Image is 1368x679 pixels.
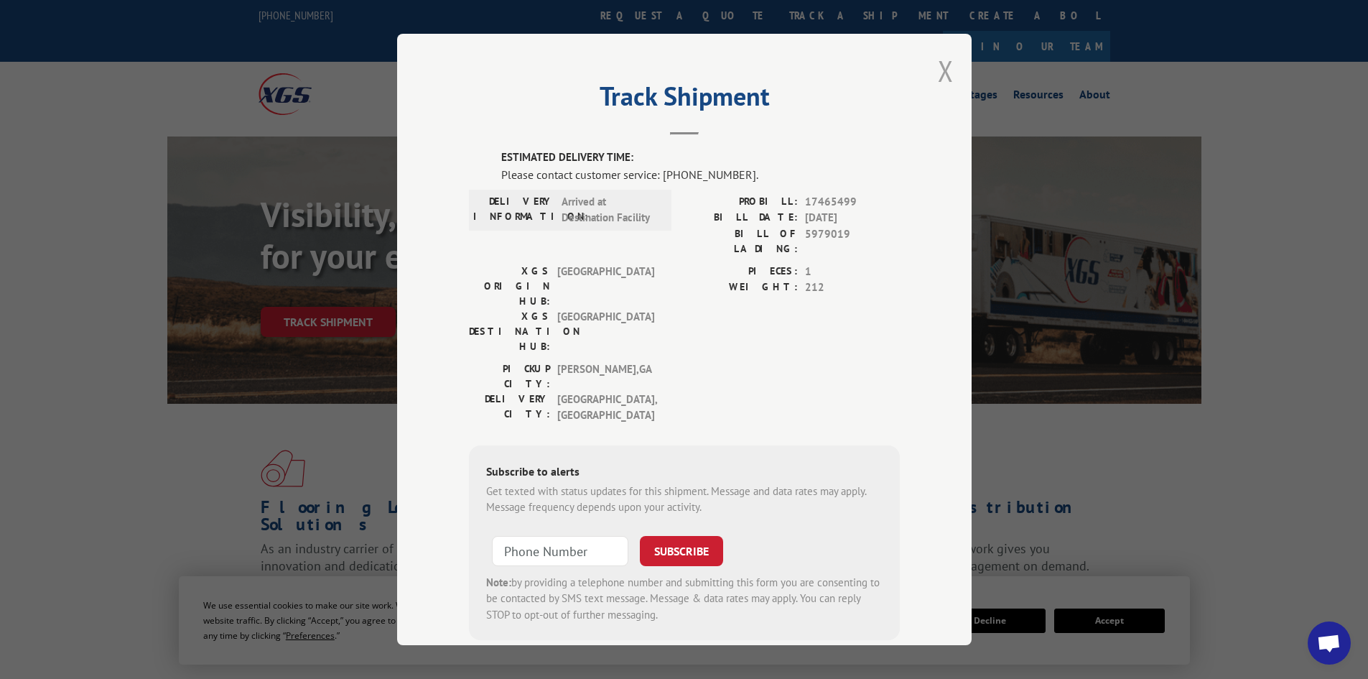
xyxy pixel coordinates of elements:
h2: Track Shipment [469,86,900,114]
span: 1 [805,264,900,280]
label: BILL OF LADING: [684,226,798,257]
div: by providing a telephone number and submitting this form you are consenting to be contacted by SM... [486,575,883,624]
label: WEIGHT: [684,280,798,296]
label: XGS DESTINATION HUB: [469,309,550,354]
label: PIECES: [684,264,798,280]
div: Please contact customer service: [PHONE_NUMBER]. [501,166,900,183]
label: BILL DATE: [684,210,798,226]
span: 5979019 [805,226,900,257]
strong: Note: [486,576,511,589]
label: ESTIMATED DELIVERY TIME: [501,149,900,166]
div: Get texted with status updates for this shipment. Message and data rates may apply. Message frequ... [486,484,883,516]
button: SUBSCRIBE [640,536,723,566]
span: [GEOGRAPHIC_DATA] [557,309,654,354]
span: [GEOGRAPHIC_DATA] [557,264,654,309]
label: PROBILL: [684,194,798,211]
span: 17465499 [805,194,900,211]
span: [DATE] [805,210,900,226]
label: DELIVERY CITY: [469,392,550,424]
label: PICKUP CITY: [469,361,550,392]
div: Subscribe to alerts [486,463,883,484]
span: Arrived at Destination Facility [562,194,659,226]
span: 212 [805,280,900,296]
span: [GEOGRAPHIC_DATA] , [GEOGRAPHIC_DATA] [557,392,654,424]
button: Close modal [938,52,954,90]
label: XGS ORIGIN HUB: [469,264,550,309]
label: DELIVERY INFORMATION: [473,194,554,226]
span: [PERSON_NAME] , GA [557,361,654,392]
a: Open chat [1308,622,1351,665]
input: Phone Number [492,536,628,566]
